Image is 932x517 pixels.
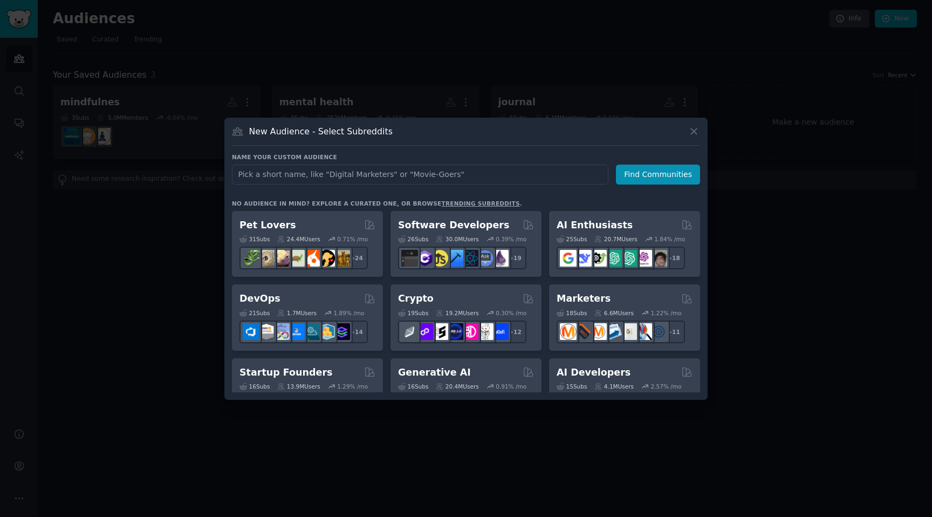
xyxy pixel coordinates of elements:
[650,323,667,340] img: OnlineMarketing
[504,247,526,269] div: + 19
[277,309,317,317] div: 1.7M Users
[273,250,290,267] img: leopardgeckos
[232,200,522,207] div: No audience in mind? Explore a curated one, or browse .
[232,153,700,161] h3: Name your custom audience
[258,323,275,340] img: AWS_Certified_Experts
[239,366,332,379] h2: Startup Founders
[594,235,637,243] div: 20.7M Users
[575,323,592,340] img: bigseo
[277,383,320,390] div: 13.9M Users
[398,383,428,390] div: 16 Sub s
[431,323,448,340] img: ethstaker
[288,250,305,267] img: turtle
[620,323,637,340] img: googleads
[337,235,368,243] div: 0.71 % /mo
[651,309,682,317] div: 1.22 % /mo
[496,383,526,390] div: 0.91 % /mo
[398,292,434,305] h2: Crypto
[345,321,368,343] div: + 14
[303,323,320,340] img: platformengineering
[345,247,368,269] div: + 24
[477,250,494,267] img: AskComputerScience
[605,323,622,340] img: Emailmarketing
[560,323,577,340] img: content_marketing
[620,250,637,267] img: chatgpt_prompts_
[239,219,296,232] h2: Pet Lovers
[477,323,494,340] img: CryptoNews
[557,292,611,305] h2: Marketers
[416,323,433,340] img: 0xPolygon
[662,321,685,343] div: + 11
[557,366,631,379] h2: AI Developers
[635,250,652,267] img: OpenAIDev
[462,250,478,267] img: reactnative
[496,235,526,243] div: 0.39 % /mo
[239,292,280,305] h2: DevOps
[277,235,320,243] div: 24.4M Users
[398,219,509,232] h2: Software Developers
[337,383,368,390] div: 1.29 % /mo
[462,323,478,340] img: defiblockchain
[594,309,634,317] div: 6.6M Users
[239,309,270,317] div: 21 Sub s
[398,309,428,317] div: 19 Sub s
[401,323,418,340] img: ethfinance
[654,235,685,243] div: 1.84 % /mo
[243,250,259,267] img: herpetology
[557,219,633,232] h2: AI Enthusiasts
[662,247,685,269] div: + 18
[303,250,320,267] img: cockatiel
[398,235,428,243] div: 26 Sub s
[243,323,259,340] img: azuredevops
[334,309,365,317] div: 1.89 % /mo
[436,383,478,390] div: 20.4M Users
[590,250,607,267] img: AItoolsCatalog
[398,366,471,379] h2: Generative AI
[441,200,519,207] a: trending subreddits
[590,323,607,340] img: AskMarketing
[239,235,270,243] div: 31 Sub s
[273,323,290,340] img: Docker_DevOps
[431,250,448,267] img: learnjavascript
[318,250,335,267] img: PetAdvice
[258,250,275,267] img: ballpython
[436,309,478,317] div: 19.2M Users
[333,250,350,267] img: dogbreed
[496,309,526,317] div: 0.30 % /mo
[616,165,700,185] button: Find Communities
[560,250,577,267] img: GoogleGeminiAI
[492,250,509,267] img: elixir
[605,250,622,267] img: chatgpt_promptDesign
[650,250,667,267] img: ArtificalIntelligence
[557,309,587,317] div: 18 Sub s
[401,250,418,267] img: software
[232,165,608,185] input: Pick a short name, like "Digital Marketers" or "Movie-Goers"
[436,235,478,243] div: 30.0M Users
[416,250,433,267] img: csharp
[635,323,652,340] img: MarketingResearch
[288,323,305,340] img: DevOpsLinks
[492,323,509,340] img: defi_
[557,383,587,390] div: 15 Sub s
[333,323,350,340] img: PlatformEngineers
[447,250,463,267] img: iOSProgramming
[651,383,682,390] div: 2.57 % /mo
[249,126,393,137] h3: New Audience - Select Subreddits
[594,383,634,390] div: 4.1M Users
[239,383,270,390] div: 16 Sub s
[504,321,526,343] div: + 12
[557,235,587,243] div: 25 Sub s
[318,323,335,340] img: aws_cdk
[447,323,463,340] img: web3
[575,250,592,267] img: DeepSeek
